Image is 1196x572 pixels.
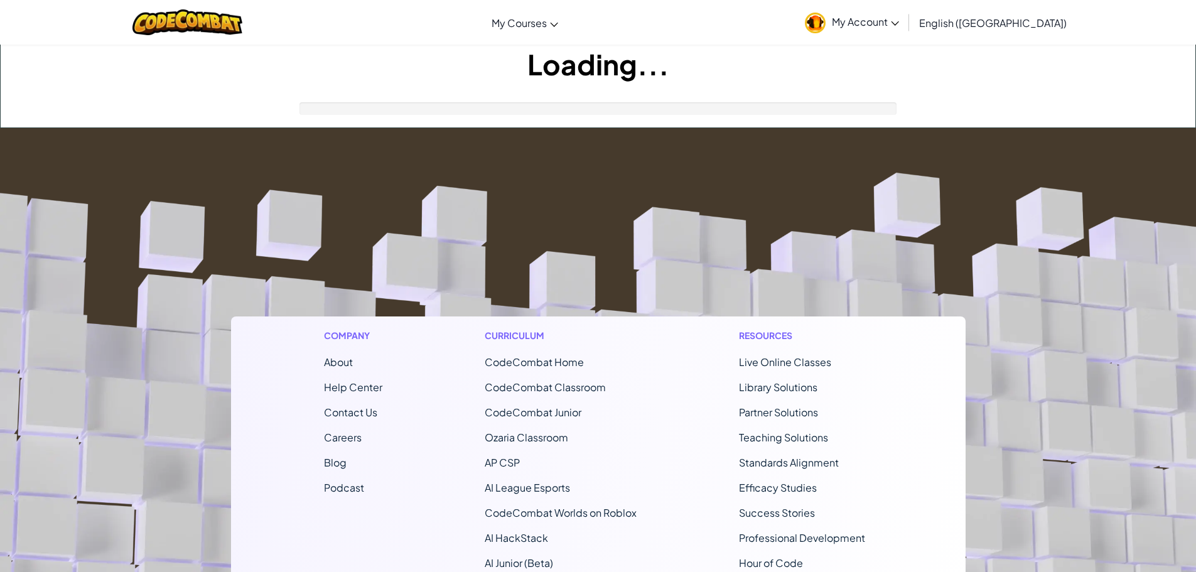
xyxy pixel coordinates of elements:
[324,329,382,342] h1: Company
[739,431,828,444] a: Teaching Solutions
[324,456,347,469] a: Blog
[485,6,564,40] a: My Courses
[324,406,377,419] span: Contact Us
[739,329,873,342] h1: Resources
[739,456,839,469] a: Standards Alignment
[324,380,382,394] a: Help Center
[485,406,581,419] a: CodeCombat Junior
[739,406,818,419] a: Partner Solutions
[485,431,568,444] a: Ozaria Classroom
[739,481,817,494] a: Efficacy Studies
[739,506,815,519] a: Success Stories
[485,329,637,342] h1: Curriculum
[324,481,364,494] a: Podcast
[799,3,905,42] a: My Account
[1,45,1195,84] h1: Loading...
[324,431,362,444] a: Careers
[832,15,899,28] span: My Account
[919,16,1067,30] span: English ([GEOGRAPHIC_DATA])
[739,355,831,369] a: Live Online Classes
[485,556,553,569] a: AI Junior (Beta)
[739,556,803,569] a: Hour of Code
[324,355,353,369] a: About
[913,6,1073,40] a: English ([GEOGRAPHIC_DATA])
[132,9,242,35] img: CodeCombat logo
[805,13,826,33] img: avatar
[485,380,606,394] a: CodeCombat Classroom
[485,531,548,544] a: AI HackStack
[739,531,865,544] a: Professional Development
[485,355,584,369] span: CodeCombat Home
[492,16,547,30] span: My Courses
[739,380,817,394] a: Library Solutions
[485,506,637,519] a: CodeCombat Worlds on Roblox
[485,456,520,469] a: AP CSP
[485,481,570,494] a: AI League Esports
